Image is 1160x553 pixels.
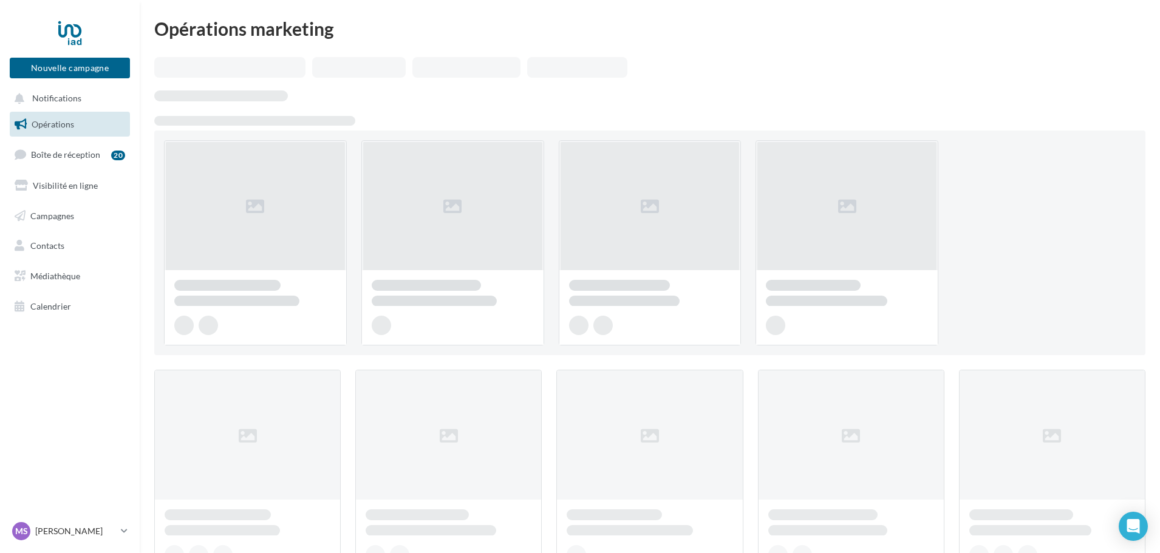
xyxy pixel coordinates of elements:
a: Médiathèque [7,263,132,289]
a: Visibilité en ligne [7,173,132,198]
p: [PERSON_NAME] [35,525,116,537]
span: Boîte de réception [31,149,100,160]
a: Campagnes [7,203,132,229]
a: Boîte de réception20 [7,141,132,168]
span: Contacts [30,240,64,251]
a: MS [PERSON_NAME] [10,520,130,543]
span: Opérations [32,119,74,129]
div: 20 [111,151,125,160]
span: Médiathèque [30,271,80,281]
a: Opérations [7,112,132,137]
div: Open Intercom Messenger [1119,512,1148,541]
span: Visibilité en ligne [33,180,98,191]
a: Contacts [7,233,132,259]
span: MS [15,525,28,537]
div: Opérations marketing [154,19,1145,38]
span: Campagnes [30,210,74,220]
button: Nouvelle campagne [10,58,130,78]
a: Calendrier [7,294,132,319]
span: Calendrier [30,301,71,311]
span: Notifications [32,93,81,104]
